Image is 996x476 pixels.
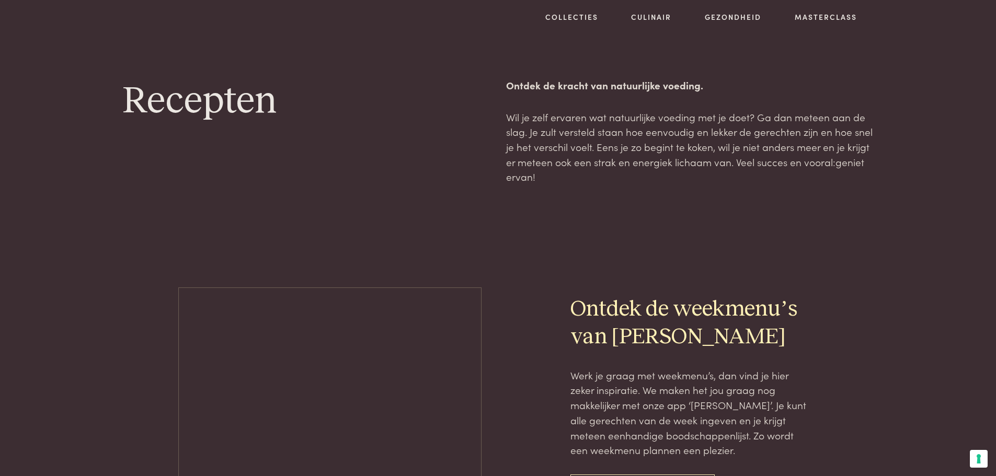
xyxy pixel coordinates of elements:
[122,78,489,125] h1: Recepten
[570,296,810,351] h2: Ontdek de weekmenu’s van [PERSON_NAME]
[631,11,671,22] a: Culinair
[705,11,761,22] a: Gezondheid
[506,78,703,92] strong: Ontdek de kracht van natuurlijke voeding.
[570,368,810,458] p: Werk je graag met weekmenu’s, dan vind je hier zeker inspiratie. We maken het jou graag nog makke...
[545,11,598,22] a: Collecties
[970,450,988,468] button: Uw voorkeuren voor toestemming voor trackingtechnologieën
[506,110,873,184] p: Wil je zelf ervaren wat natuurlijke voeding met je doet? Ga dan meteen aan de slag. Je zult verst...
[795,11,857,22] a: Masterclass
